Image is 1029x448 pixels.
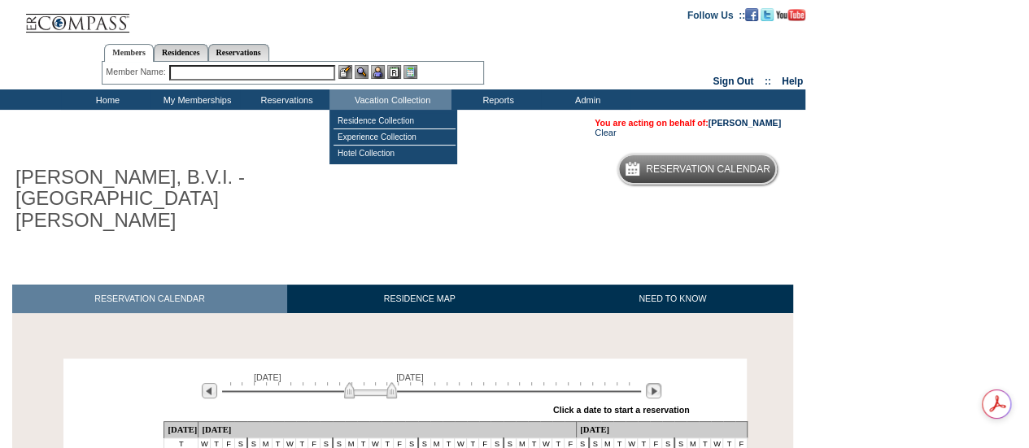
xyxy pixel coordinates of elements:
a: Subscribe to our YouTube Channel [776,9,805,19]
a: NEED TO KNOW [552,285,793,313]
img: Subscribe to our YouTube Channel [776,9,805,21]
div: Member Name: [106,65,168,79]
td: [DATE] [577,422,748,438]
a: Clear [595,128,616,137]
a: Become our fan on Facebook [745,9,758,19]
td: Experience Collection [334,129,456,146]
td: Admin [541,89,630,110]
h5: Reservation Calendar [646,164,770,175]
td: Reservations [240,89,329,110]
a: RESERVATION CALENDAR [12,285,287,313]
td: Hotel Collection [334,146,456,161]
a: Reservations [208,44,269,61]
div: Click a date to start a reservation [553,405,690,415]
img: Become our fan on Facebook [745,8,758,21]
td: Vacation Collection [329,89,451,110]
a: Help [782,76,803,87]
a: Residences [154,44,208,61]
a: Follow us on Twitter [761,9,774,19]
td: Reports [451,89,541,110]
td: Follow Us :: [687,8,745,21]
span: You are acting on behalf of: [595,118,781,128]
span: :: [765,76,771,87]
img: Reservations [387,65,401,79]
td: [DATE] [164,422,198,438]
td: [DATE] [198,422,577,438]
img: Next [646,383,661,398]
img: Impersonate [371,65,385,79]
td: My Memberships [150,89,240,110]
a: [PERSON_NAME] [709,118,781,128]
img: b_calculator.gif [403,65,417,79]
img: Follow us on Twitter [761,8,774,21]
img: Previous [202,383,217,398]
td: Home [61,89,150,110]
img: View [355,65,368,79]
span: [DATE] [254,372,281,382]
span: [DATE] [396,372,424,382]
h1: [PERSON_NAME], B.V.I. - [GEOGRAPHIC_DATA][PERSON_NAME] [12,163,377,234]
a: RESIDENCE MAP [287,285,552,313]
a: Members [104,44,154,62]
a: Sign Out [713,76,753,87]
td: Residence Collection [334,113,456,129]
img: b_edit.gif [338,65,352,79]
